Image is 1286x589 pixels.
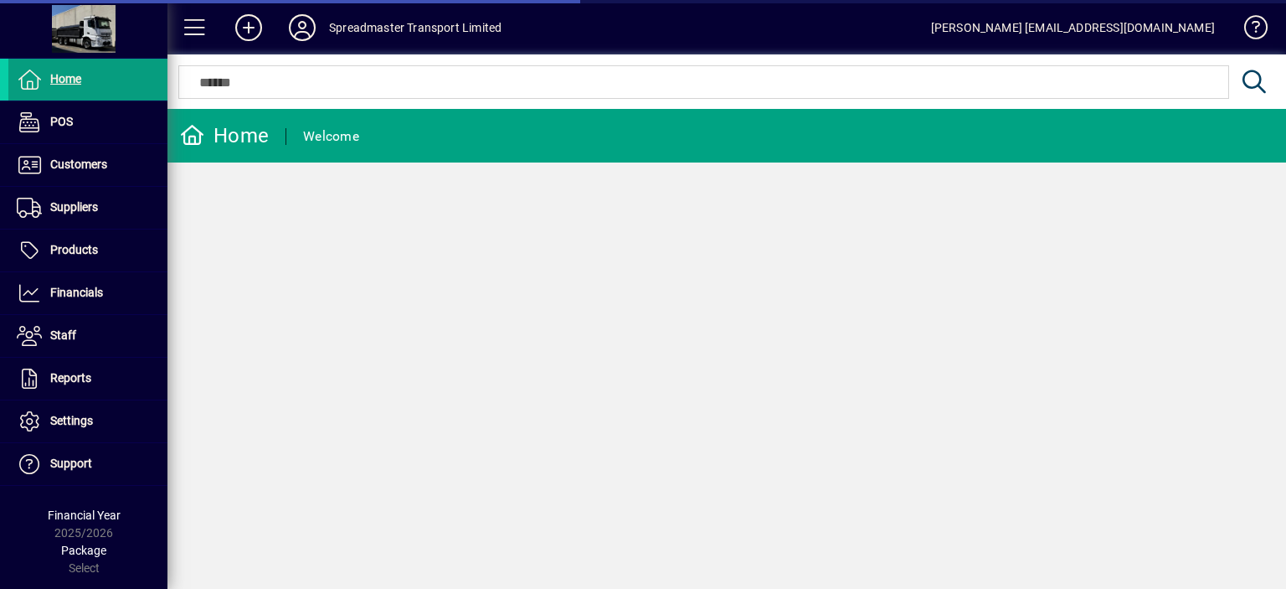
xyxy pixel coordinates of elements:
[8,400,167,442] a: Settings
[48,509,121,522] span: Financial Year
[61,544,106,557] span: Package
[50,158,107,171] span: Customers
[50,414,93,427] span: Settings
[50,457,92,470] span: Support
[8,187,167,229] a: Suppliers
[8,144,167,186] a: Customers
[1232,3,1265,58] a: Knowledge Base
[8,230,167,271] a: Products
[931,14,1215,41] div: [PERSON_NAME] [EMAIL_ADDRESS][DOMAIN_NAME]
[8,443,167,485] a: Support
[50,115,73,128] span: POS
[50,328,76,342] span: Staff
[50,72,81,85] span: Home
[180,122,269,149] div: Home
[303,123,359,150] div: Welcome
[8,272,167,314] a: Financials
[50,243,98,256] span: Products
[50,200,98,214] span: Suppliers
[222,13,275,43] button: Add
[8,358,167,400] a: Reports
[8,101,167,143] a: POS
[275,13,329,43] button: Profile
[50,286,103,299] span: Financials
[329,14,502,41] div: Spreadmaster Transport Limited
[8,315,167,357] a: Staff
[50,371,91,385] span: Reports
